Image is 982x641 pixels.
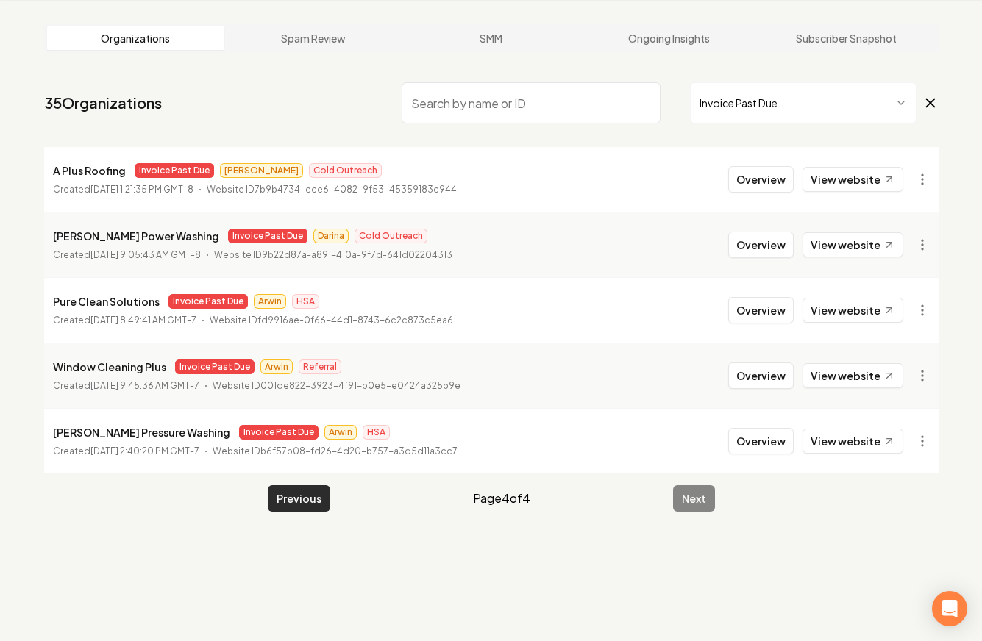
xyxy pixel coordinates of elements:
[803,167,903,192] a: View website
[53,444,199,459] p: Created
[90,184,193,195] time: [DATE] 1:21:35 PM GMT-8
[803,363,903,388] a: View website
[53,379,199,393] p: Created
[728,297,794,323] button: Overview
[53,358,166,376] p: Window Cleaning Plus
[213,379,460,393] p: Website ID 001de822-3923-4f91-b0e5-e0424a325b9e
[473,490,530,507] span: Page 4 of 4
[402,82,661,123] input: Search by name or ID
[53,293,160,310] p: Pure Clean Solutions
[214,248,452,262] p: Website ID 9b22d87a-a891-410a-9f7d-641d02204313
[53,248,201,262] p: Created
[728,166,794,193] button: Overview
[175,359,255,374] span: Invoice Past Due
[207,182,457,197] p: Website ID 7b9b4734-ece6-4082-9f53-45359183c944
[758,26,936,50] a: Subscriber Snapshot
[90,445,199,456] time: [DATE] 2:40:20 PM GMT-7
[254,294,286,309] span: Arwin
[299,359,341,374] span: Referral
[402,26,580,50] a: SMM
[239,425,319,440] span: Invoice Past Due
[313,229,349,243] span: Darina
[803,298,903,323] a: View website
[210,313,453,328] p: Website ID fd9916ae-0f66-44d1-8743-6c2c873c5ea6
[803,232,903,257] a: View website
[90,380,199,391] time: [DATE] 9:45:36 AM GMT-7
[47,26,225,50] a: Organizations
[268,485,330,512] button: Previous
[355,229,427,243] span: Cold Outreach
[728,428,794,454] button: Overview
[53,227,219,245] p: [PERSON_NAME] Power Washing
[53,423,230,441] p: [PERSON_NAME] Pressure Washing
[53,313,196,328] p: Created
[292,294,319,309] span: HSA
[53,182,193,197] p: Created
[309,163,382,178] span: Cold Outreach
[53,162,126,179] p: A Plus Roofing
[363,425,390,440] span: HSA
[90,315,196,326] time: [DATE] 8:49:41 AM GMT-7
[220,163,303,178] span: [PERSON_NAME]
[228,229,307,243] span: Invoice Past Due
[44,93,162,113] a: 35Organizations
[728,362,794,389] button: Overview
[168,294,248,309] span: Invoice Past Due
[224,26,402,50] a: Spam Review
[324,425,357,440] span: Arwin
[803,429,903,454] a: View website
[135,163,214,178] span: Invoice Past Due
[213,444,458,459] p: Website ID b6f57b08-fd26-4d20-b757-a3d5d11a3cc7
[260,359,293,374] span: Arwin
[932,591,967,626] div: Open Intercom Messenger
[728,232,794,258] button: Overview
[580,26,758,50] a: Ongoing Insights
[90,249,201,260] time: [DATE] 9:05:43 AM GMT-8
